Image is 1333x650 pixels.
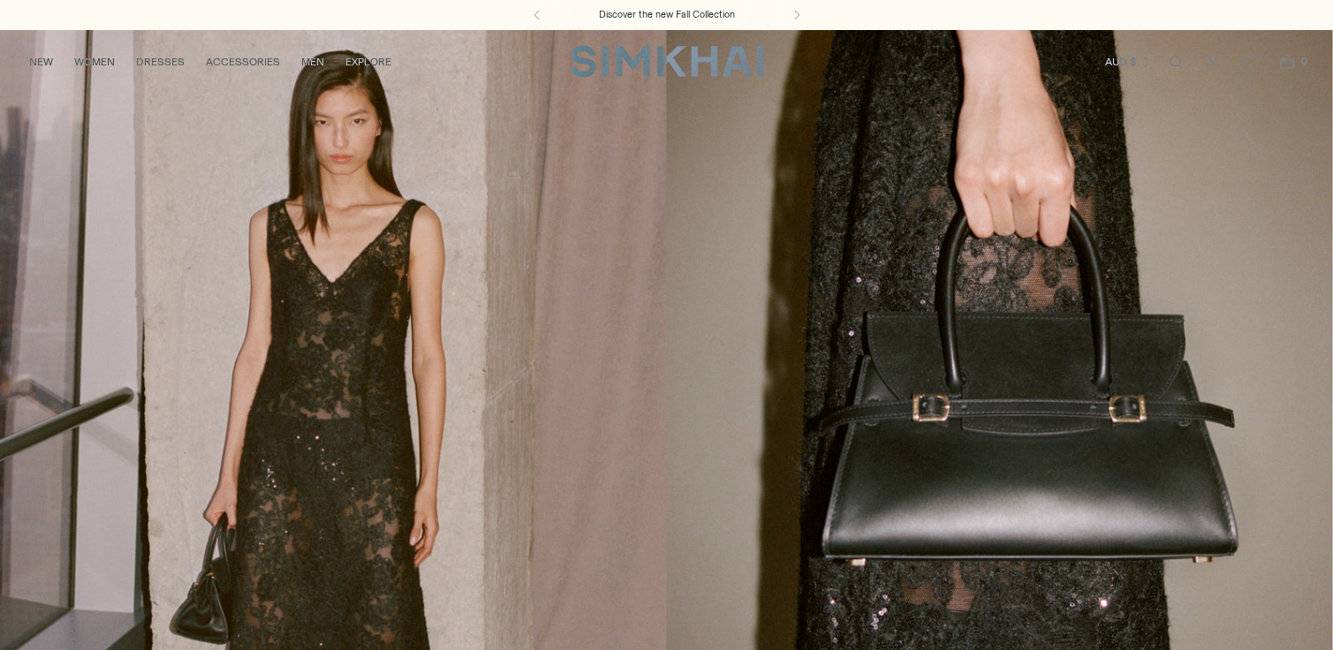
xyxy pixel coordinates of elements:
a: Open cart modal [1269,44,1305,79]
a: NEW [29,42,53,81]
a: EXPLORE [345,42,391,81]
a: Wishlist [1232,44,1268,79]
span: 0 [1296,53,1312,69]
a: Discover the new Fall Collection [599,8,735,22]
a: Go to the account page [1195,44,1231,79]
a: WOMEN [74,42,115,81]
a: DRESSES [136,42,185,81]
button: AUD $ [1105,42,1152,81]
a: ACCESSORIES [206,42,280,81]
a: SIMKHAI [570,44,764,79]
a: Open search modal [1158,44,1193,79]
a: MEN [301,42,324,81]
